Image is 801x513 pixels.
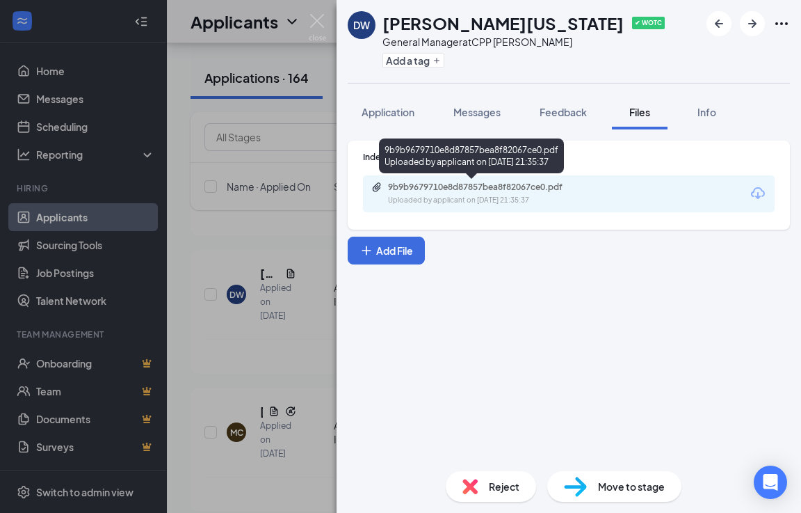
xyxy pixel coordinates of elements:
div: 9b9b9679710e8d87857bea8f82067ce0.pdf Uploaded by applicant on [DATE] 21:35:37 [379,139,564,173]
h1: [PERSON_NAME][US_STATE] [382,11,624,35]
svg: ArrowRight [744,15,761,32]
button: ArrowLeftNew [706,11,731,36]
span: Application [362,106,414,118]
button: ArrowRight [740,11,765,36]
button: PlusAdd a tag [382,53,444,68]
span: Feedback [540,106,587,118]
span: Move to stage [598,479,665,494]
div: Open Intercom Messenger [754,466,787,499]
span: Info [697,106,716,118]
svg: Paperclip [371,182,382,193]
a: Paperclip9b9b9679710e8d87857bea8f82067ce0.pdfUploaded by applicant on [DATE] 21:35:37 [371,182,597,206]
svg: Ellipses [773,15,790,32]
span: ✔ WOTC [632,17,665,29]
div: General Manager at CPP [PERSON_NAME] [382,35,665,49]
div: 9b9b9679710e8d87857bea8f82067ce0.pdf [388,182,583,193]
span: Reject [489,479,519,494]
svg: Plus [432,56,441,65]
span: Files [629,106,650,118]
button: Add FilePlus [348,237,425,265]
svg: ArrowLeftNew [711,15,727,32]
svg: Plus [359,244,373,258]
svg: Download [750,185,766,202]
div: DW [353,18,370,32]
div: Uploaded by applicant on [DATE] 21:35:37 [388,195,597,206]
span: Messages [453,106,501,118]
div: Indeed Resume [363,151,775,163]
